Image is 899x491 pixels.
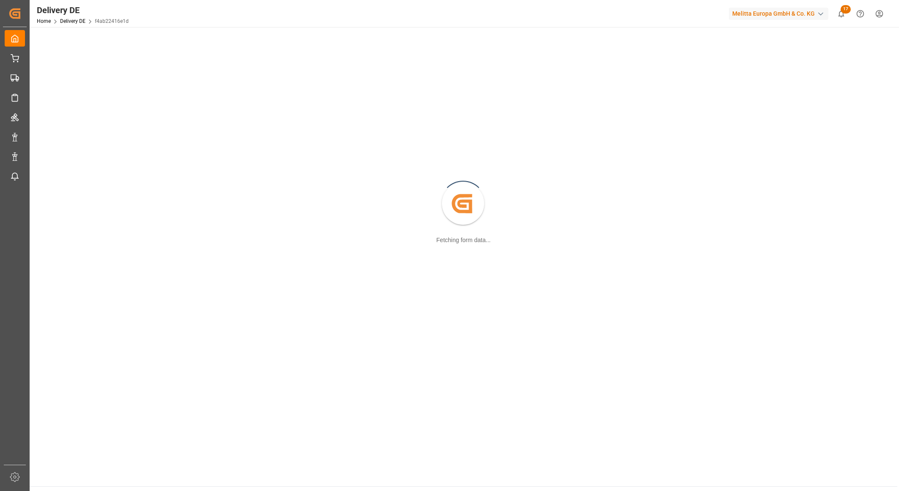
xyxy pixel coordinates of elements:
div: Delivery DE [37,4,129,17]
a: Delivery DE [60,18,85,24]
div: Fetching form data... [436,236,491,245]
div: Melitta Europa GmbH & Co. KG [729,8,828,20]
button: Help Center [851,4,870,23]
button: Melitta Europa GmbH & Co. KG [729,6,832,22]
button: show 17 new notifications [832,4,851,23]
span: 17 [841,5,851,14]
a: Home [37,18,51,24]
